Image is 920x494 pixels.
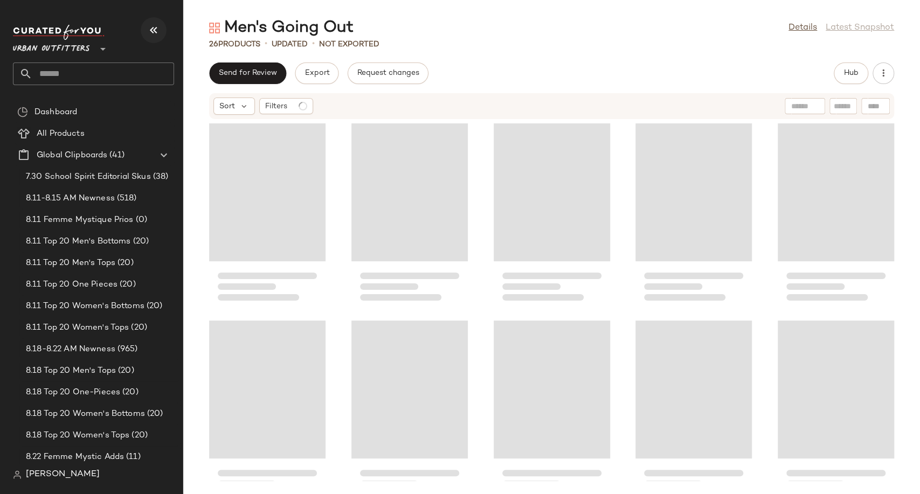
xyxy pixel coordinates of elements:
span: (20) [115,257,134,269]
button: Export [295,62,338,84]
span: Urban Outfitters [13,37,90,56]
a: Details [788,22,817,34]
span: 8.18 Top 20 Men's Tops [26,365,116,377]
span: 8.11 Femme Mystique Prios [26,214,134,226]
div: Loading... [494,122,610,310]
span: (20) [117,279,136,291]
span: 26 [209,40,218,48]
div: Loading... [209,122,326,310]
span: Request changes [357,69,419,78]
span: Send for Review [218,69,277,78]
span: (41) [107,149,124,162]
div: Men's Going Out [209,17,354,39]
span: (965) [115,343,138,356]
span: Dashboard [34,106,77,119]
span: Sort [219,101,235,112]
span: [PERSON_NAME] [26,468,100,481]
span: (38) [151,171,169,183]
span: 8.11-8.15 AM Newness [26,192,115,205]
span: (20) [116,365,134,377]
span: (20) [144,300,163,312]
p: Not Exported [319,39,379,50]
span: (0) [134,214,147,226]
img: svg%3e [13,470,22,479]
span: 7.30 School Spirit Editorial Skus [26,171,151,183]
span: 8.22 Femme Mystic Adds [26,451,124,463]
button: Send for Review [209,62,286,84]
span: All Products [37,128,85,140]
span: • [312,38,315,51]
span: 8.11 Top 20 Men's Bottoms [26,235,131,248]
div: Products [209,39,260,50]
span: Filters [265,101,287,112]
span: 8.18-8.22 AM Newness [26,343,115,356]
span: 8.18 Top 20 Women's Tops [26,429,129,442]
img: cfy_white_logo.C9jOOHJF.svg [13,25,105,40]
span: (20) [120,386,139,399]
span: 8.18 Top 20 Women's Bottoms [26,408,145,420]
span: 8.11 Top 20 Women's Tops [26,322,129,334]
span: 8.11 Top 20 Women's Bottoms [26,300,144,312]
span: 8.11 Top 20 Men's Tops [26,257,115,269]
span: Export [304,69,329,78]
span: (11) [124,451,141,463]
img: svg%3e [209,23,220,33]
span: Global Clipboards [37,149,107,162]
span: (20) [131,235,149,248]
button: Request changes [348,62,428,84]
span: Hub [843,69,859,78]
div: Loading... [778,122,894,310]
span: (20) [129,429,148,442]
span: (20) [145,408,163,420]
div: Loading... [351,122,468,310]
span: (20) [129,322,147,334]
span: (518) [115,192,137,205]
span: 8.11 Top 20 One Pieces [26,279,117,291]
span: • [265,38,267,51]
button: Hub [834,62,868,84]
p: updated [272,39,308,50]
img: svg%3e [17,107,28,117]
div: Loading... [635,122,752,310]
span: 8.18 Top 20 One-Pieces [26,386,120,399]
